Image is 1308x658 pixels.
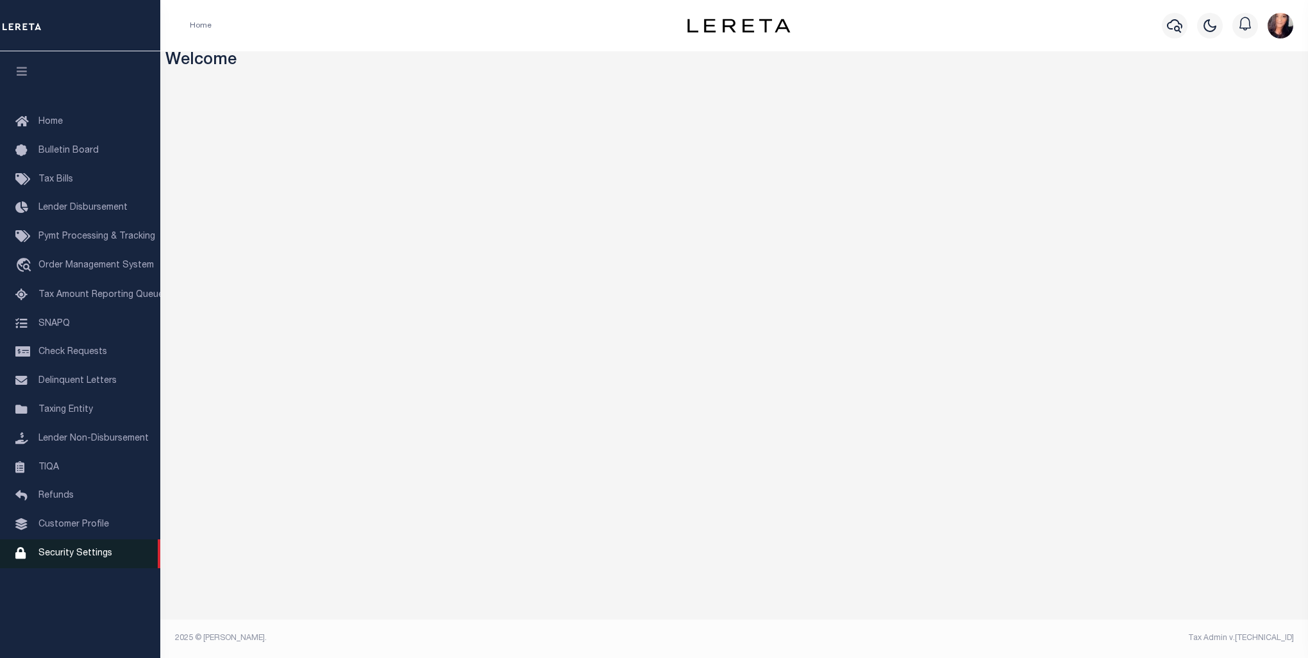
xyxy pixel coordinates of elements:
[38,376,117,385] span: Delinquent Letters
[15,258,36,274] i: travel_explore
[38,319,70,328] span: SNAPQ
[38,203,128,212] span: Lender Disbursement
[38,520,109,529] span: Customer Profile
[38,232,155,241] span: Pymt Processing & Tracking
[687,19,790,33] img: logo-dark.svg
[165,632,735,644] div: 2025 © [PERSON_NAME].
[38,146,99,155] span: Bulletin Board
[165,51,1304,71] h3: Welcome
[38,261,154,270] span: Order Management System
[38,405,93,414] span: Taxing Entity
[38,434,149,443] span: Lender Non-Disbursement
[38,549,112,558] span: Security Settings
[38,491,74,500] span: Refunds
[744,632,1294,644] div: Tax Admin v.[TECHNICAL_ID]
[190,20,212,31] li: Home
[38,291,163,299] span: Tax Amount Reporting Queue
[38,175,73,184] span: Tax Bills
[38,462,59,471] span: TIQA
[38,117,63,126] span: Home
[38,348,107,357] span: Check Requests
